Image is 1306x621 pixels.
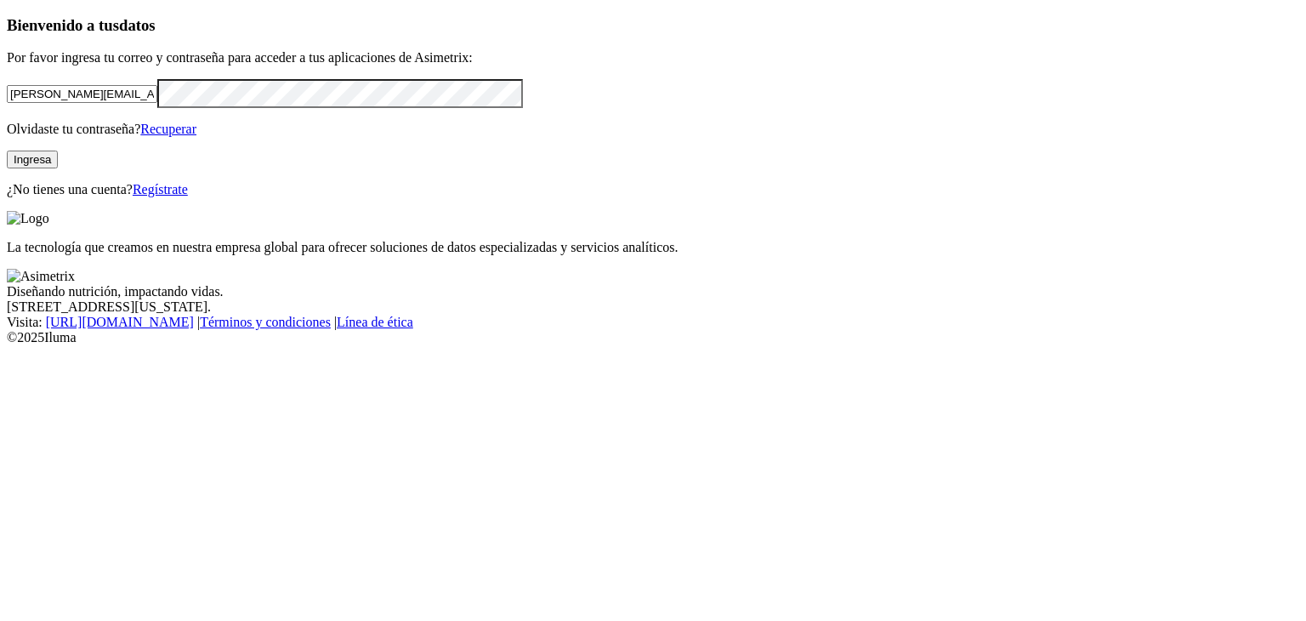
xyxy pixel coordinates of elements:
img: Asimetrix [7,269,75,284]
button: Ingresa [7,151,58,168]
span: datos [119,16,156,34]
input: Tu correo [7,85,157,103]
h3: Bienvenido a tus [7,16,1299,35]
div: Diseñando nutrición, impactando vidas. [7,284,1299,299]
p: Olvidaste tu contraseña? [7,122,1299,137]
p: Por favor ingresa tu correo y contraseña para acceder a tus aplicaciones de Asimetrix: [7,50,1299,66]
p: La tecnología que creamos en nuestra empresa global para ofrecer soluciones de datos especializad... [7,240,1299,255]
div: © 2025 Iluma [7,330,1299,345]
div: Visita : | | [7,315,1299,330]
a: Regístrate [133,182,188,197]
a: Línea de ética [337,315,413,329]
div: [STREET_ADDRESS][US_STATE]. [7,299,1299,315]
a: Términos y condiciones [200,315,331,329]
a: Recuperar [140,122,196,136]
a: [URL][DOMAIN_NAME] [46,315,194,329]
p: ¿No tienes una cuenta? [7,182,1299,197]
img: Logo [7,211,49,226]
